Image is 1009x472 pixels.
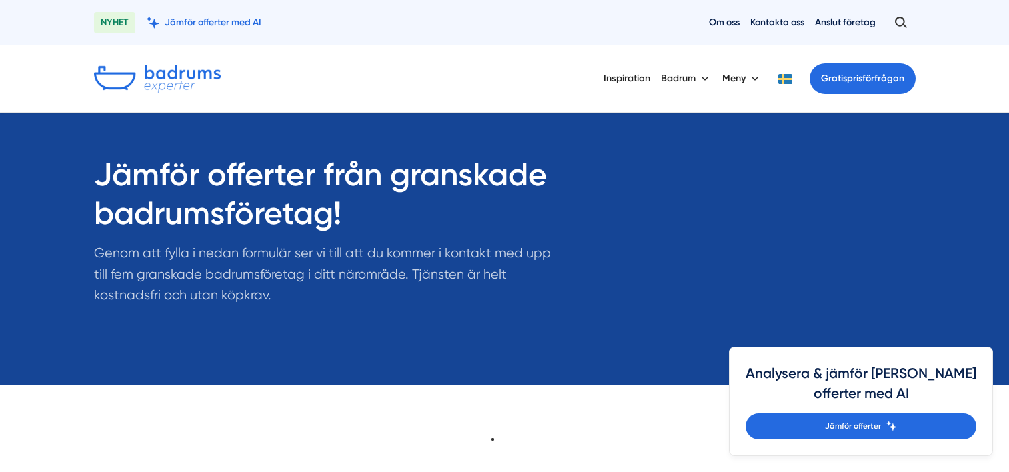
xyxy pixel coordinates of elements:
[604,61,650,95] a: Inspiration
[810,63,916,94] a: Gratisprisförfrågan
[750,16,804,29] a: Kontakta oss
[94,12,135,33] span: NYHET
[709,16,740,29] a: Om oss
[94,65,221,93] img: Badrumsexperter.se logotyp
[165,16,261,29] span: Jämför offerter med AI
[94,155,565,243] h1: Jämför offerter från granskade badrumsföretag!
[746,413,976,439] a: Jämför offerter
[815,16,876,29] a: Anslut företag
[825,420,881,433] span: Jämför offerter
[661,61,712,96] button: Badrum
[821,73,847,84] span: Gratis
[722,61,762,96] button: Meny
[746,363,976,413] h4: Analysera & jämför [PERSON_NAME] offerter med AI
[146,16,261,29] a: Jämför offerter med AI
[94,243,565,312] p: Genom att fylla i nedan formulär ser vi till att du kommer i kontakt med upp till fem granskade b...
